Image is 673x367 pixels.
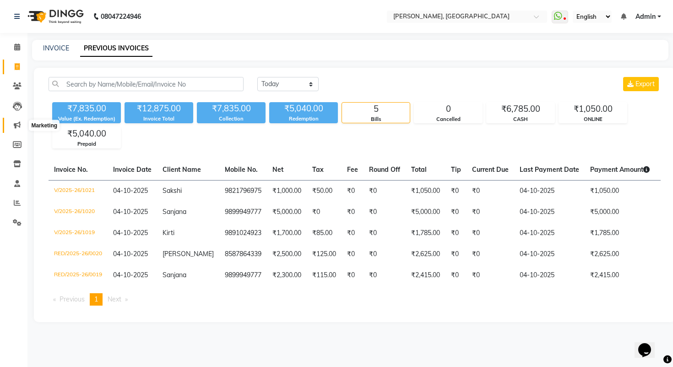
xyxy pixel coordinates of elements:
[52,102,121,115] div: ₹7,835.00
[267,180,307,202] td: ₹1,000.00
[267,202,307,223] td: ₹5,000.00
[163,271,186,279] span: Sanjana
[219,180,267,202] td: 9821796975
[307,202,342,223] td: ₹0
[267,244,307,265] td: ₹2,500.00
[445,202,467,223] td: ₹0
[342,223,364,244] td: ₹0
[514,202,585,223] td: 04-10-2025
[635,80,655,88] span: Export
[113,208,148,216] span: 04-10-2025
[267,223,307,244] td: ₹1,700.00
[487,103,554,115] div: ₹6,785.00
[23,4,86,29] img: logo
[307,180,342,202] td: ₹50.00
[94,295,98,303] span: 1
[559,103,627,115] div: ₹1,050.00
[467,202,514,223] td: ₹0
[623,77,659,91] button: Export
[445,244,467,265] td: ₹0
[342,180,364,202] td: ₹0
[312,165,324,174] span: Tax
[342,244,364,265] td: ₹0
[364,265,406,286] td: ₹0
[342,103,410,115] div: 5
[269,115,338,123] div: Redemption
[369,165,400,174] span: Round Off
[364,244,406,265] td: ₹0
[125,115,193,123] div: Invoice Total
[342,202,364,223] td: ₹0
[445,265,467,286] td: ₹0
[307,265,342,286] td: ₹115.00
[472,165,509,174] span: Current Due
[467,244,514,265] td: ₹0
[53,127,120,140] div: ₹5,040.00
[49,293,661,306] nav: Pagination
[467,180,514,202] td: ₹0
[451,165,461,174] span: Tip
[49,265,108,286] td: RED/2025-26/0019
[163,229,174,237] span: Kirti
[347,165,358,174] span: Fee
[219,265,267,286] td: 9899949777
[585,265,655,286] td: ₹2,415.00
[414,103,482,115] div: 0
[52,115,121,123] div: Value (Ex. Redemption)
[520,165,579,174] span: Last Payment Date
[364,180,406,202] td: ₹0
[342,115,410,123] div: Bills
[80,40,152,57] a: PREVIOUS INVOICES
[585,244,655,265] td: ₹2,625.00
[406,223,445,244] td: ₹1,785.00
[125,102,193,115] div: ₹12,875.00
[364,223,406,244] td: ₹0
[163,208,186,216] span: Sanjana
[219,202,267,223] td: 9899949777
[406,244,445,265] td: ₹2,625.00
[445,223,467,244] td: ₹0
[113,271,148,279] span: 04-10-2025
[585,180,655,202] td: ₹1,050.00
[113,165,152,174] span: Invoice Date
[43,44,69,52] a: INVOICE
[514,223,585,244] td: 04-10-2025
[219,223,267,244] td: 9891024923
[49,77,244,91] input: Search by Name/Mobile/Email/Invoice No
[585,202,655,223] td: ₹5,000.00
[197,102,266,115] div: ₹7,835.00
[113,186,148,195] span: 04-10-2025
[307,223,342,244] td: ₹85.00
[411,165,427,174] span: Total
[53,140,120,148] div: Prepaid
[163,165,201,174] span: Client Name
[559,115,627,123] div: ONLINE
[113,229,148,237] span: 04-10-2025
[60,295,85,303] span: Previous
[307,244,342,265] td: ₹125.00
[49,223,108,244] td: V/2025-26/1019
[219,244,267,265] td: 8587864339
[225,165,258,174] span: Mobile No.
[342,265,364,286] td: ₹0
[49,202,108,223] td: V/2025-26/1020
[49,180,108,202] td: V/2025-26/1021
[635,330,664,358] iframe: chat widget
[406,202,445,223] td: ₹5,000.00
[113,250,148,258] span: 04-10-2025
[29,120,60,131] div: Marketing
[364,202,406,223] td: ₹0
[406,265,445,286] td: ₹2,415.00
[101,4,141,29] b: 08047224946
[406,180,445,202] td: ₹1,050.00
[267,265,307,286] td: ₹2,300.00
[635,12,656,22] span: Admin
[585,223,655,244] td: ₹1,785.00
[590,165,650,174] span: Payment Amount
[197,115,266,123] div: Collection
[272,165,283,174] span: Net
[514,265,585,286] td: 04-10-2025
[467,265,514,286] td: ₹0
[163,186,182,195] span: Sakshi
[514,180,585,202] td: 04-10-2025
